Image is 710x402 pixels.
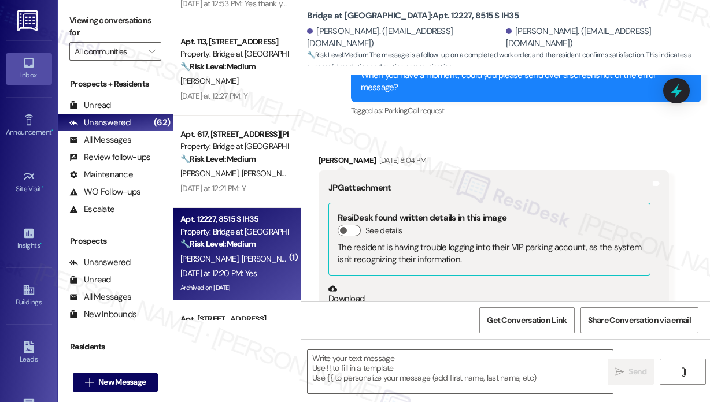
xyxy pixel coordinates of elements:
[6,337,52,368] a: Leads
[73,373,158,392] button: New Message
[180,128,287,140] div: Apt. 617, [STREET_ADDRESS][PERSON_NAME]
[180,36,287,48] div: Apt. 113, [STREET_ADDRESS]
[479,307,574,333] button: Get Conversation Link
[180,183,246,193] div: [DATE] at 12:21 PM: Y
[408,106,444,116] span: Call request
[365,225,402,237] label: See details
[69,274,111,286] div: Unread
[242,254,299,264] span: [PERSON_NAME]
[69,12,161,42] label: Viewing conversations for
[180,61,256,72] strong: 🔧 Risk Level: Medium
[319,154,669,170] div: [PERSON_NAME]
[17,10,40,31] img: ResiDesk Logo
[69,291,131,303] div: All Messages
[628,366,646,378] span: Send
[307,50,368,59] strong: 🔧 Risk Level: Medium
[608,359,654,385] button: Send
[75,42,143,61] input: All communities
[328,284,650,304] a: Download
[588,314,691,326] span: Share Conversation via email
[180,254,242,264] span: [PERSON_NAME]
[6,53,52,84] a: Inbox
[179,281,289,295] div: Archived on [DATE]
[351,102,701,119] div: Tagged as:
[69,151,150,163] div: Review follow-ups
[376,154,427,166] div: [DATE] 8:04 PM
[69,203,114,215] div: Escalate
[85,378,94,387] i: 
[58,235,173,247] div: Prospects
[307,25,503,50] div: [PERSON_NAME]. ([EMAIL_ADDRESS][DOMAIN_NAME])
[338,212,506,224] b: ResiDesk found written details in this image
[180,76,238,86] span: [PERSON_NAME]
[69,186,140,198] div: WO Follow-ups
[307,49,710,74] span: : The message is a follow-up on a completed work order, and the resident confirms satisfaction. T...
[6,224,52,255] a: Insights •
[615,367,624,377] i: 
[40,240,42,248] span: •
[6,280,52,311] a: Buildings
[51,126,53,135] span: •
[98,376,146,388] span: New Message
[69,256,131,269] div: Unanswered
[69,99,111,111] div: Unread
[180,239,256,249] strong: 🔧 Risk Level: Medium
[506,25,702,50] div: [PERSON_NAME]. ([EMAIL_ADDRESS][DOMAIN_NAME])
[69,117,131,129] div: Unanswered
[180,226,287,238] div: Property: Bridge at [GEOGRAPHIC_DATA]
[242,168,299,178] span: [PERSON_NAME]
[307,10,519,22] b: Bridge at [GEOGRAPHIC_DATA]: Apt. 12227, 8515 S IH35
[69,134,131,146] div: All Messages
[151,114,173,132] div: (62)
[328,182,391,193] b: JPG attachment
[361,57,683,94] div: You’re very welcome! I’ve also shared the issue with your parking info app with the team. When yo...
[69,308,136,321] div: New Inbounds
[487,314,567,326] span: Get Conversation Link
[580,307,698,333] button: Share Conversation via email
[180,213,287,225] div: Apt. 12227, 8515 S IH35
[180,268,257,278] div: [DATE] at 12:20 PM: Yes
[338,241,641,266] div: The resident is having trouble logging into their VIP parking account, as the system isn't recogn...
[58,78,173,90] div: Prospects + Residents
[42,183,43,191] span: •
[180,313,287,325] div: Apt. [STREET_ADDRESS]
[384,106,408,116] span: Parking ,
[6,167,52,198] a: Site Visit •
[180,48,287,60] div: Property: Bridge at [GEOGRAPHIC_DATA]
[180,140,287,152] div: Property: Bridge at [GEOGRAPHIC_DATA]
[180,168,242,178] span: [PERSON_NAME]
[58,341,173,353] div: Residents
[180,91,247,101] div: [DATE] at 12:27 PM: Y
[679,367,687,377] i: 
[180,154,256,164] strong: 🔧 Risk Level: Medium
[69,169,133,181] div: Maintenance
[149,47,155,56] i: 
